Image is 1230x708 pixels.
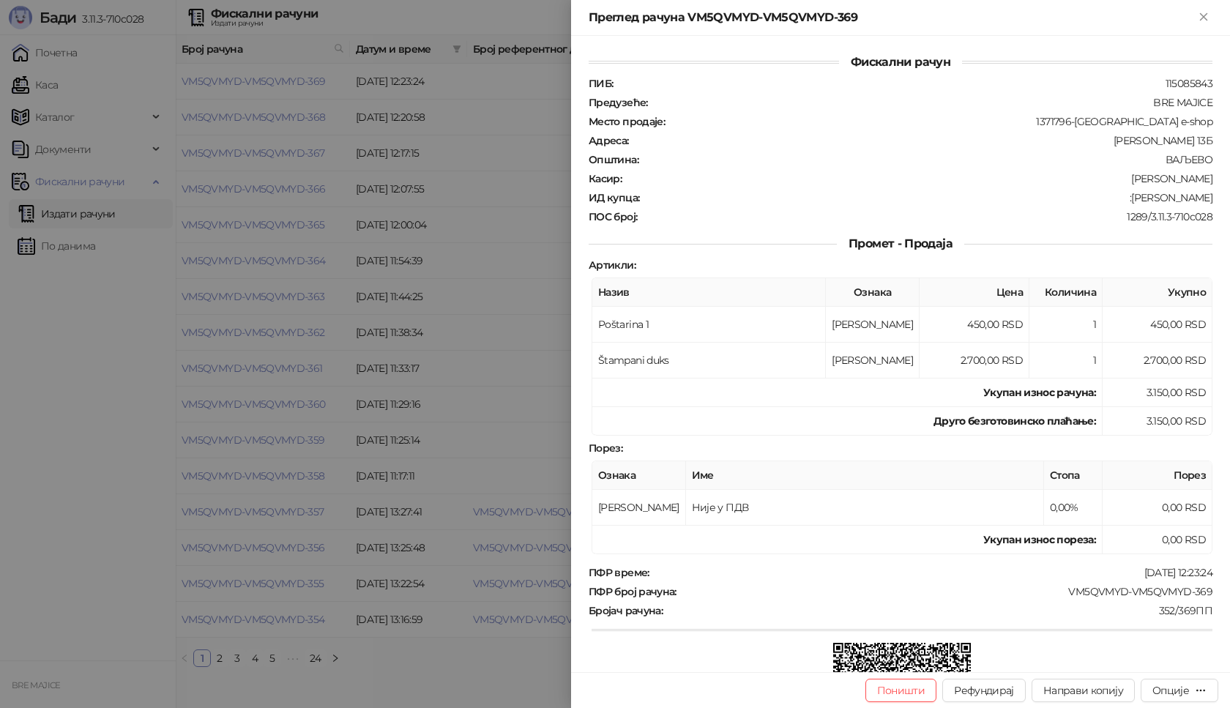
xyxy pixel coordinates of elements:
[1103,343,1212,379] td: 2.700,00 RSD
[592,461,686,490] th: Ознака
[589,210,637,223] strong: ПОС број :
[1032,679,1135,702] button: Направи копију
[1152,684,1189,697] div: Опције
[1103,307,1212,343] td: 450,00 RSD
[589,172,622,185] strong: Касир :
[592,307,826,343] td: Poštarina 1
[589,134,629,147] strong: Адреса :
[826,343,920,379] td: [PERSON_NAME]
[920,307,1029,343] td: 450,00 RSD
[686,461,1044,490] th: Име
[1029,343,1103,379] td: 1
[686,490,1044,526] td: Није у ПДВ
[1103,278,1212,307] th: Укупно
[942,679,1026,702] button: Рефундирај
[1044,490,1103,526] td: 0,00%
[630,134,1214,147] div: [PERSON_NAME] 13Б
[664,604,1214,617] div: 352/369ПП
[1029,307,1103,343] td: 1
[1103,461,1212,490] th: Порез
[1043,684,1123,697] span: Направи копију
[589,585,676,598] strong: ПФР број рачуна :
[638,210,1214,223] div: 1289/3.11.3-710c028
[678,585,1214,598] div: VM5QVMYD-VM5QVMYD-369
[983,386,1096,399] strong: Укупан износ рачуна :
[920,343,1029,379] td: 2.700,00 RSD
[920,278,1029,307] th: Цена
[839,55,962,69] span: Фискални рачун
[983,533,1096,546] strong: Укупан износ пореза:
[1141,679,1218,702] button: Опције
[837,236,964,250] span: Промет - Продаја
[649,96,1214,109] div: BRE MAJICE
[623,172,1214,185] div: [PERSON_NAME]
[592,490,686,526] td: [PERSON_NAME]
[592,278,826,307] th: Назив
[589,153,638,166] strong: Општина :
[1103,379,1212,407] td: 3.150,00 RSD
[589,77,613,90] strong: ПИБ :
[666,115,1214,128] div: 1371796-[GEOGRAPHIC_DATA] e-shop
[589,604,663,617] strong: Бројач рачуна :
[1029,278,1103,307] th: Количина
[641,191,1214,204] div: :[PERSON_NAME]
[1044,461,1103,490] th: Стопа
[651,566,1214,579] div: [DATE] 12:23:24
[933,414,1096,428] strong: Друго безготовинско плаћање :
[640,153,1214,166] div: ВАЉЕВО
[592,343,826,379] td: Štampani duks
[589,115,665,128] strong: Место продаје :
[589,96,648,109] strong: Предузеће :
[1103,526,1212,554] td: 0,00 RSD
[865,679,937,702] button: Поништи
[1103,407,1212,436] td: 3.150,00 RSD
[589,566,649,579] strong: ПФР време :
[589,191,639,204] strong: ИД купца :
[826,278,920,307] th: Ознака
[1195,9,1212,26] button: Close
[826,307,920,343] td: [PERSON_NAME]
[589,258,635,272] strong: Артикли :
[614,77,1214,90] div: 115085843
[589,441,622,455] strong: Порез :
[1103,490,1212,526] td: 0,00 RSD
[589,9,1195,26] div: Преглед рачуна VM5QVMYD-VM5QVMYD-369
